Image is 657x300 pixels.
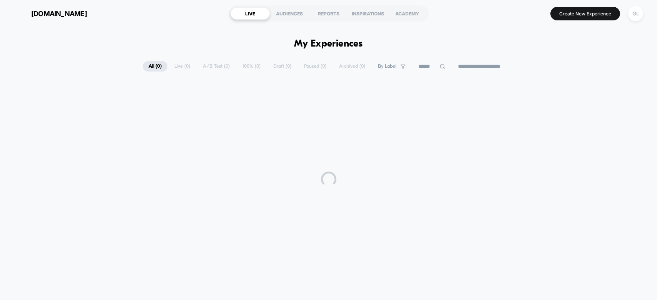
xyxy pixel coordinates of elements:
div: AUDIENCES [270,7,309,20]
h1: My Experiences [294,38,363,50]
button: GL [626,6,645,22]
div: ACADEMY [388,7,427,20]
div: LIVE [231,7,270,20]
button: [DOMAIN_NAME] [12,7,89,20]
div: GL [628,6,643,21]
div: REPORTS [309,7,348,20]
span: [DOMAIN_NAME] [31,10,87,18]
span: By Label [378,63,396,69]
button: Create New Experience [550,7,620,20]
div: INSPIRATIONS [348,7,388,20]
span: All ( 0 ) [143,61,167,72]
